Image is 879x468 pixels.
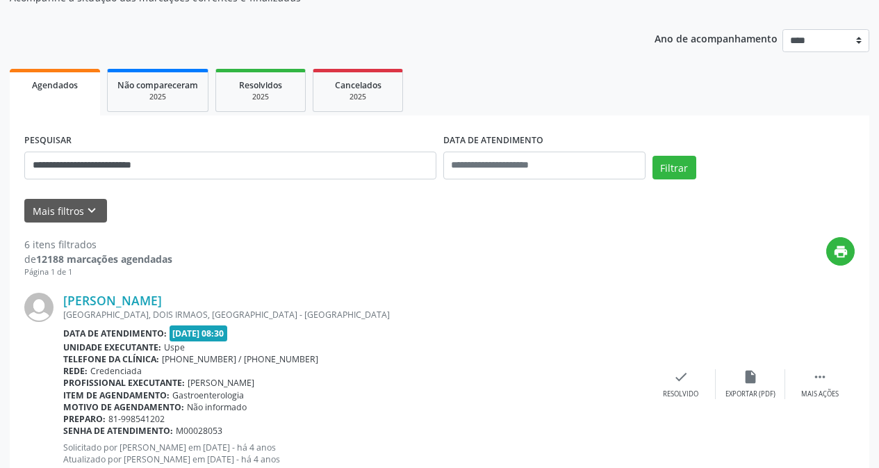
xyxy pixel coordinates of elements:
[36,252,172,266] strong: 12188 marcações agendadas
[84,203,99,218] i: keyboard_arrow_down
[63,377,185,389] b: Profissional executante:
[187,401,247,413] span: Não informado
[743,369,758,385] i: insert_drive_file
[32,79,78,91] span: Agendados
[188,377,254,389] span: [PERSON_NAME]
[172,389,244,401] span: Gastroenterologia
[63,413,106,425] b: Preparo:
[655,29,778,47] p: Ano de acompanhamento
[725,389,775,399] div: Exportar (PDF)
[652,156,696,179] button: Filtrar
[801,389,839,399] div: Mais ações
[162,353,318,365] span: [PHONE_NUMBER] / [PHONE_NUMBER]
[63,328,167,339] b: Data de atendimento:
[108,413,165,425] span: 81-998541202
[239,79,282,91] span: Resolvidos
[24,199,107,223] button: Mais filtroskeyboard_arrow_down
[170,325,228,341] span: [DATE] 08:30
[812,369,828,385] i: 
[63,401,184,413] b: Motivo de agendamento:
[164,341,185,353] span: Uspe
[90,365,142,377] span: Credenciada
[335,79,381,91] span: Cancelados
[226,92,295,102] div: 2025
[117,79,198,91] span: Não compareceram
[673,369,689,385] i: check
[63,309,646,321] div: [GEOGRAPHIC_DATA], DOIS IRMAOS, [GEOGRAPHIC_DATA] - [GEOGRAPHIC_DATA]
[63,425,173,437] b: Senha de atendimento:
[826,237,855,266] button: print
[24,252,172,266] div: de
[63,389,170,401] b: Item de agendamento:
[443,130,543,152] label: DATA DE ATENDIMENTO
[323,92,393,102] div: 2025
[24,130,72,152] label: PESQUISAR
[833,244,848,259] i: print
[663,389,698,399] div: Resolvido
[63,442,646,465] p: Solicitado por [PERSON_NAME] em [DATE] - há 4 anos Atualizado por [PERSON_NAME] em [DATE] - há 4 ...
[63,341,161,353] b: Unidade executante:
[63,293,162,308] a: [PERSON_NAME]
[117,92,198,102] div: 2025
[176,425,222,437] span: M00028053
[63,353,159,365] b: Telefone da clínica:
[24,293,54,322] img: img
[24,266,172,278] div: Página 1 de 1
[24,237,172,252] div: 6 itens filtrados
[63,365,88,377] b: Rede:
